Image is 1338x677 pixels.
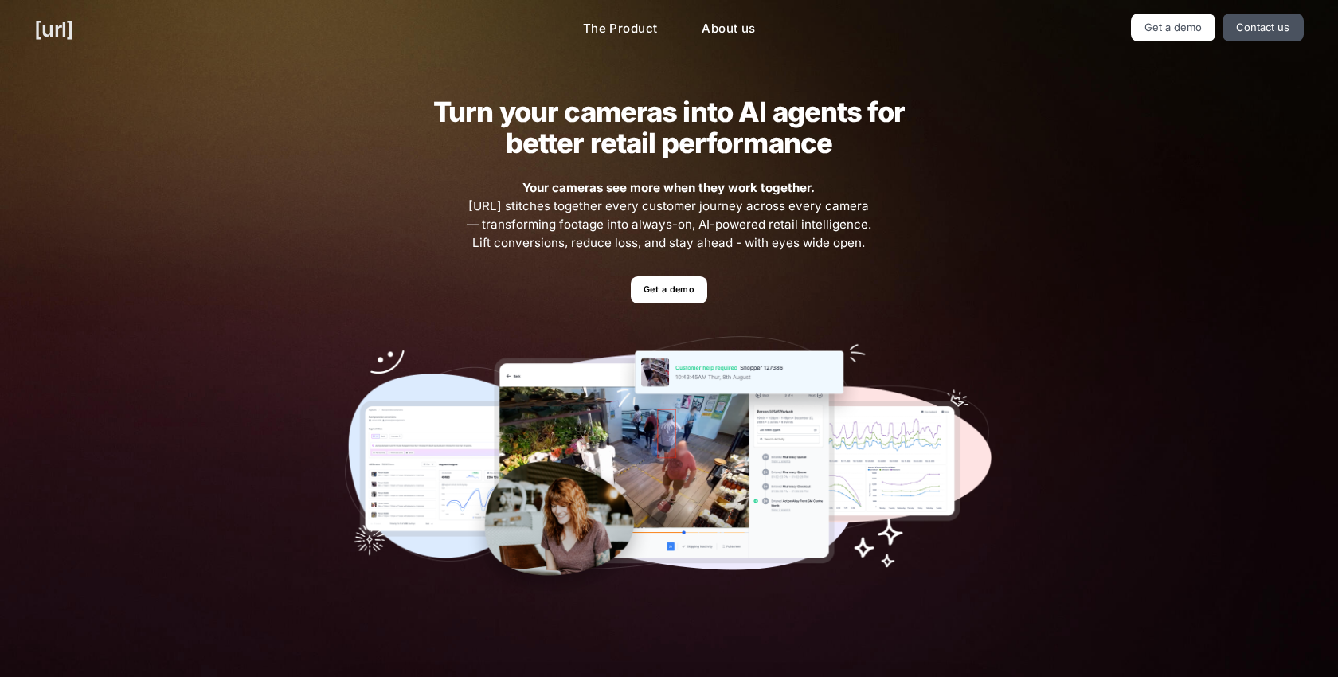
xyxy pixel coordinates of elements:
a: Contact us [1223,14,1304,41]
a: Get a demo [1131,14,1216,41]
a: [URL] [34,14,73,45]
img: Our tools [345,336,994,600]
strong: Your cameras see more when they work together. [522,180,815,195]
span: [URL] stitches together every customer journey across every camera — transforming footage into al... [464,179,874,252]
h2: Turn your cameras into AI agents for better retail performance [409,96,929,158]
a: The Product [570,14,671,45]
a: Get a demo [631,276,706,304]
a: About us [689,14,768,45]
